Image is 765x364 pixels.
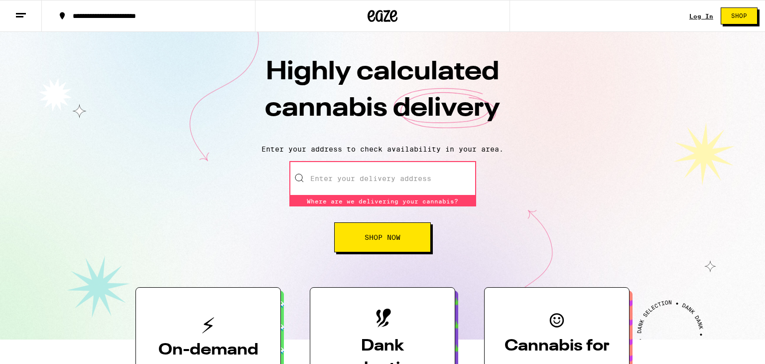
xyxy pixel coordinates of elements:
button: Shop [721,7,758,24]
a: Log In [689,13,713,19]
button: Shop Now [334,222,431,252]
h1: Highly calculated cannabis delivery [208,54,557,137]
p: Enter your address to check availability in your area. [10,145,755,153]
a: Shop [713,7,765,24]
span: Shop Now [365,234,400,241]
input: Enter your delivery address [289,161,476,196]
div: Where are we delivering your cannabis? [289,196,476,206]
span: Shop [731,13,747,19]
